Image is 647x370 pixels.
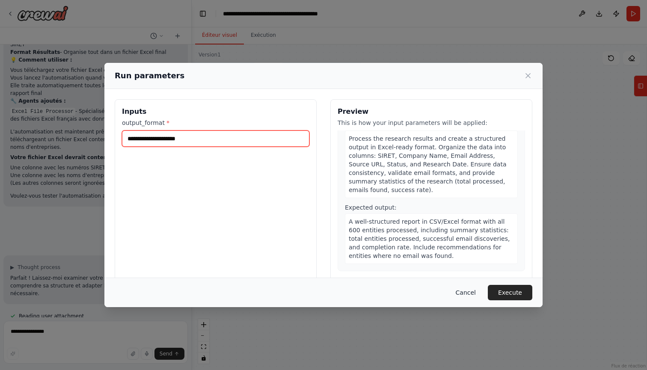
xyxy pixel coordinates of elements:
[349,218,510,259] span: A well-structured report in CSV/Excel format with all 600 entities processed, including summary s...
[115,70,184,82] h2: Run parameters
[449,285,483,300] button: Cancel
[345,204,397,211] span: Expected output:
[122,107,309,117] h3: Inputs
[338,107,525,117] h3: Preview
[338,118,525,127] p: This is how your input parameters will be applied:
[488,285,532,300] button: Execute
[122,118,309,127] label: output_format
[349,135,506,193] span: Process the research results and create a structured output in Excel-ready format. Organize the d...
